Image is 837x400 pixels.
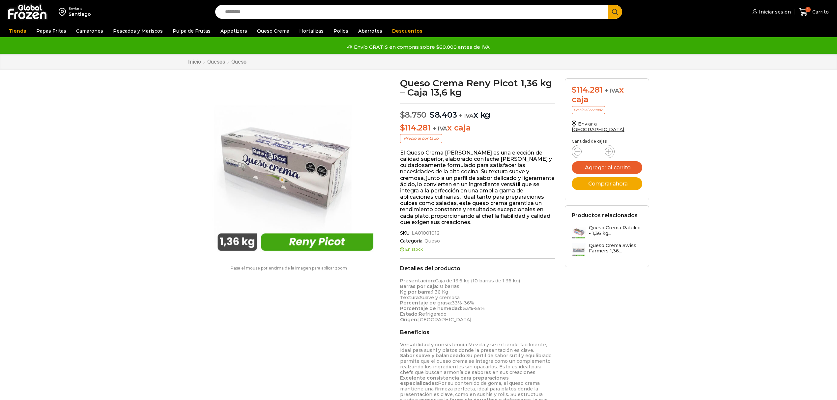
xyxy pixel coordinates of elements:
[430,110,457,120] bdi: 8.403
[400,283,438,289] strong: Barras por caja:
[400,123,555,133] p: x caja
[572,106,605,114] p: Precio al contado
[400,300,452,306] strong: Porcentaje de grasa:
[400,123,431,132] bdi: 114.281
[605,87,619,94] span: + IVA
[188,59,247,65] nav: Breadcrumb
[110,25,166,37] a: Pescados y Mariscos
[69,6,91,11] div: Enviar a
[459,112,474,119] span: + IVA
[6,25,30,37] a: Tienda
[400,311,418,317] strong: Estado:
[430,110,435,120] span: $
[205,78,386,259] img: reny-picot
[608,5,622,19] button: Search button
[69,11,91,17] div: Santiago
[33,25,70,37] a: Papas Fritas
[355,25,386,37] a: Abarrotes
[400,123,405,132] span: $
[797,4,830,20] a: 1 Carrito
[400,78,555,97] h1: Queso Crema Reny Picot 1,36 kg – Caja 13,6 kg
[589,225,642,236] h3: Queso Crema Rafulco - 1,36 kg...
[296,25,327,37] a: Hortalizas
[400,150,555,225] p: El Queso Crema [PERSON_NAME] es una elección de calidad superior, elaborado con leche [PERSON_NAM...
[572,161,642,174] button: Agregar al carrito
[400,342,468,348] strong: Versatilidad y consistencia:
[400,317,418,323] strong: Origen:
[400,353,466,358] strong: Sabor suave y balanceado:
[572,225,642,239] a: Queso Crema Rafulco - 1,36 kg...
[572,85,602,95] bdi: 114.281
[400,329,555,335] h2: Beneficios
[572,85,577,95] span: $
[572,243,642,257] a: Queso Crema Swiss Farmers 1,36...
[389,25,426,37] a: Descuentos
[757,9,791,15] span: Iniciar sesión
[400,230,555,236] span: SKU:
[572,177,642,190] button: Comprar ahora
[805,7,811,12] span: 1
[400,103,555,120] p: x kg
[587,147,599,156] input: Product quantity
[400,278,555,322] p: Caja de 13,6 kg (10 barras de 1,36 kg) 10 barras 1,36 Kg Suave y cremosa 33%-36% : 53%-55% Refrig...
[330,25,352,37] a: Pollos
[59,6,69,17] img: address-field-icon.svg
[751,5,791,18] a: Iniciar sesión
[400,305,461,311] strong: Porcentaje de humedad
[188,266,390,271] p: Pasa el mouse por encima de la imagen para aplicar zoom
[207,59,225,65] a: Quesos
[217,25,250,37] a: Appetizers
[572,121,624,132] a: Enviar a [GEOGRAPHIC_DATA]
[400,265,555,271] h2: Detalles del producto
[231,59,247,65] a: Queso
[400,289,432,295] strong: Kg por barra:
[400,278,435,284] strong: Presentación:
[572,85,642,104] div: x caja
[73,25,106,37] a: Camarones
[589,243,642,254] h3: Queso Crema Swiss Farmers 1,36...
[400,295,420,300] strong: Textura:
[423,238,440,244] a: Queso
[811,9,829,15] span: Carrito
[572,139,642,144] p: Cantidad de cajas
[188,59,201,65] a: Inicio
[400,238,555,244] span: Categoría:
[572,212,638,218] h2: Productos relacionados
[400,375,509,386] strong: Excelente consistencia para preparaciones especializadas:
[400,247,555,252] p: En stock
[254,25,293,37] a: Queso Crema
[433,125,447,132] span: + IVA
[169,25,214,37] a: Pulpa de Frutas
[411,230,440,236] span: LA01001012
[400,110,427,120] bdi: 8.750
[400,134,442,143] p: Precio al contado
[400,110,405,120] span: $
